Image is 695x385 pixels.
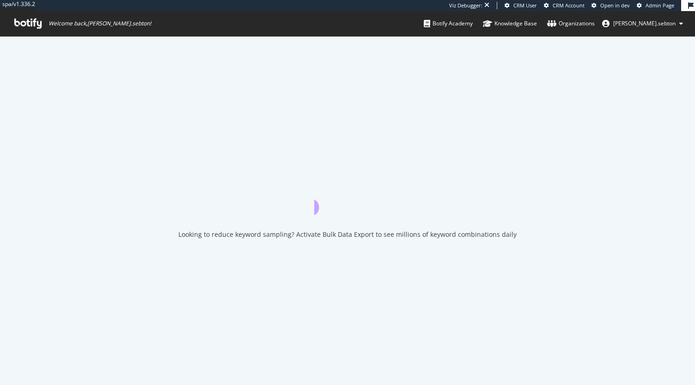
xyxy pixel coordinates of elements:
a: Organizations [547,11,595,36]
button: [PERSON_NAME].sebton [595,16,690,31]
span: Admin Page [646,2,674,9]
div: Viz Debugger: [449,2,482,9]
div: Organizations [547,19,595,28]
div: Botify Academy [424,19,473,28]
span: CRM User [513,2,537,9]
a: Botify Academy [424,11,473,36]
span: CRM Account [553,2,585,9]
span: Open in dev [600,2,630,9]
a: Admin Page [637,2,674,9]
span: anne.sebton [613,19,676,27]
a: CRM User [505,2,537,9]
a: Knowledge Base [483,11,537,36]
a: CRM Account [544,2,585,9]
span: Welcome back, [PERSON_NAME].sebton ! [49,20,151,27]
div: Knowledge Base [483,19,537,28]
div: animation [314,182,381,215]
a: Open in dev [591,2,630,9]
div: Looking to reduce keyword sampling? Activate Bulk Data Export to see millions of keyword combinat... [178,230,517,239]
